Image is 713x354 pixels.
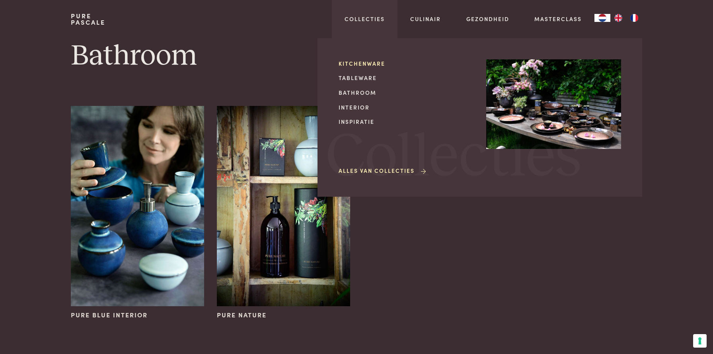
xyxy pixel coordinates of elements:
a: Alles van Collecties [339,166,427,175]
a: Bathroom [339,88,473,97]
a: EN [610,14,626,22]
ul: Language list [610,14,642,22]
div: Language [594,14,610,22]
span: Collecties [326,127,581,188]
a: Culinair [410,15,441,23]
a: Gezondheid [466,15,509,23]
img: Collecties [486,59,621,149]
a: Tableware [339,74,473,82]
a: Masterclass [534,15,582,23]
a: Pure Nature Pure Nature [217,106,350,320]
span: Pure Blue Interior [71,310,148,320]
a: Interior [339,103,473,111]
span: Pure Nature [217,310,267,320]
img: Pure Nature [217,106,350,306]
h1: Bathroom [71,38,642,74]
aside: Language selected: Nederlands [594,14,642,22]
a: Inspiratie [339,117,473,126]
a: Pure Blue Interior Pure Blue Interior [71,106,204,320]
a: Kitchenware [339,59,473,68]
a: NL [594,14,610,22]
img: Pure Blue Interior [71,106,204,306]
button: Uw voorkeuren voor toestemming voor trackingtechnologieën [693,334,707,348]
a: Collecties [345,15,385,23]
a: PurePascale [71,13,105,25]
a: FR [626,14,642,22]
